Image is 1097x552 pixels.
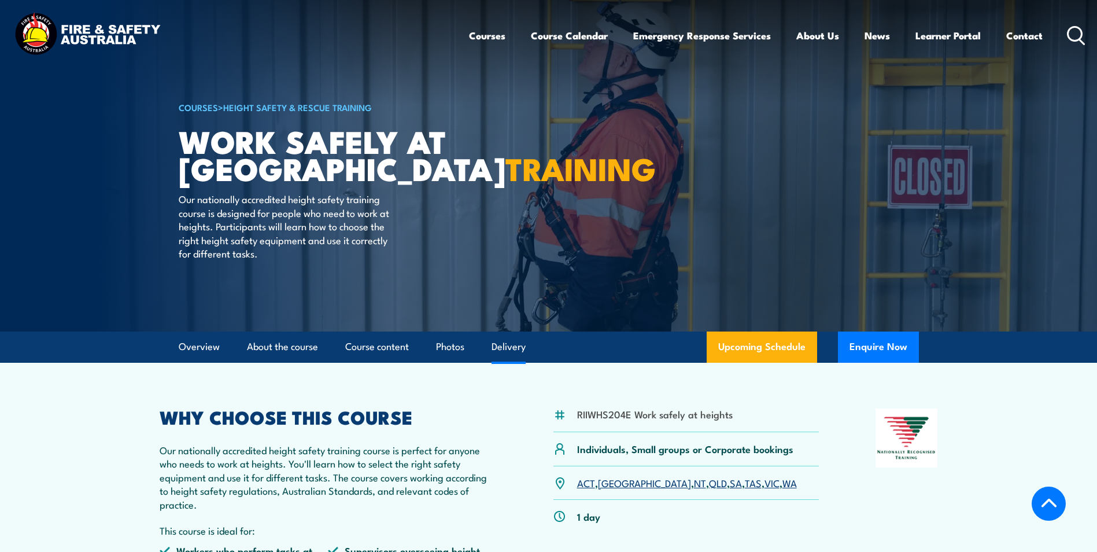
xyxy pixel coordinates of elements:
[707,332,817,363] a: Upcoming Schedule
[179,100,464,114] h6: >
[1006,20,1043,51] a: Contact
[745,476,762,490] a: TAS
[577,407,733,421] li: RIIWHS204E Work safely at heights
[633,20,771,51] a: Emergency Response Services
[160,524,497,537] p: This course is ideal for:
[160,443,497,511] p: Our nationally accredited height safety training course is perfect for anyone who needs to work a...
[247,332,318,362] a: About the course
[531,20,608,51] a: Course Calendar
[577,510,600,523] p: 1 day
[179,332,220,362] a: Overview
[709,476,727,490] a: QLD
[577,476,595,490] a: ACT
[505,143,656,192] strong: TRAINING
[838,332,919,363] button: Enquire Now
[577,476,797,490] p: , , , , , , ,
[345,332,409,362] a: Course content
[876,409,938,468] img: Nationally Recognised Training logo.
[796,20,839,51] a: About Us
[436,332,464,362] a: Photos
[865,20,890,51] a: News
[492,332,526,362] a: Delivery
[160,409,497,425] h2: WHY CHOOSE THIS COURSE
[764,476,780,490] a: VIC
[782,476,797,490] a: WA
[694,476,706,490] a: NT
[730,476,742,490] a: SA
[179,101,218,113] a: COURSES
[469,20,505,51] a: Courses
[915,20,981,51] a: Learner Portal
[577,442,793,455] p: Individuals, Small groups or Corporate bookings
[223,101,372,113] a: Height Safety & Rescue Training
[179,127,464,181] h1: Work Safely at [GEOGRAPHIC_DATA]
[179,192,390,260] p: Our nationally accredited height safety training course is designed for people who need to work a...
[598,476,691,490] a: [GEOGRAPHIC_DATA]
